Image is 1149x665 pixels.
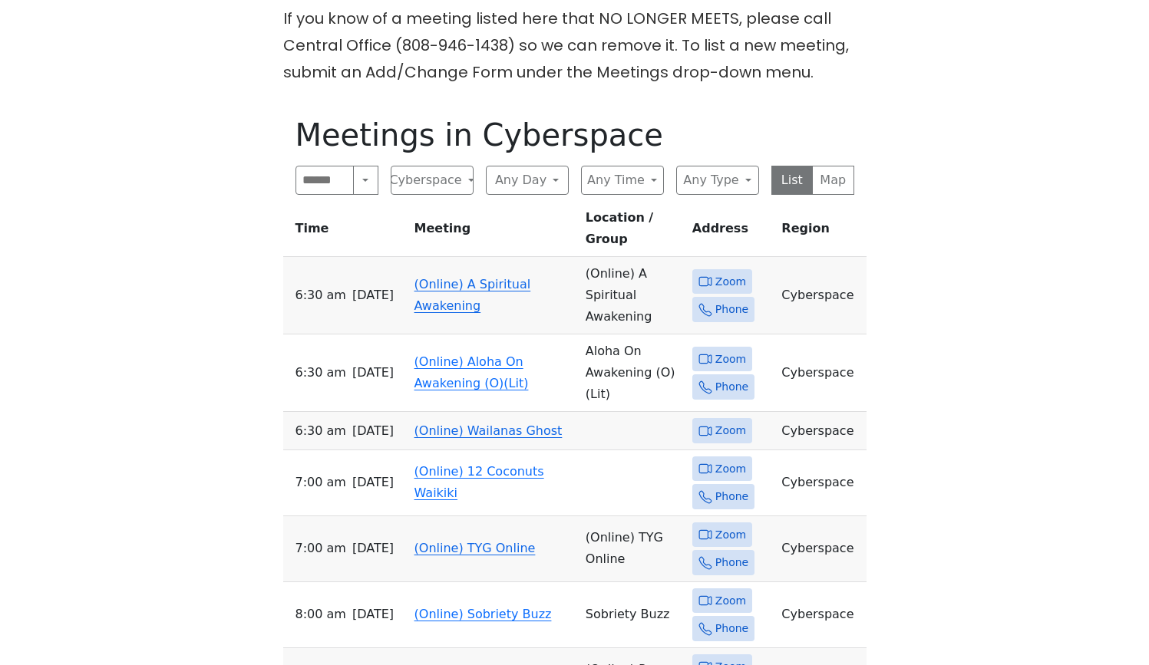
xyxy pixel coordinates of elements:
td: Cyberspace [775,412,866,450]
span: 8:00 AM [296,604,346,625]
button: Search [353,166,378,195]
th: Meeting [408,207,579,257]
span: 6:30 AM [296,285,346,306]
th: Region [775,207,866,257]
a: (Online) TYG Online [414,541,536,555]
span: 6:30 AM [296,362,346,384]
span: Phone [715,300,748,319]
span: 6:30 AM [296,420,346,442]
span: Phone [715,377,748,397]
th: Time [283,207,408,257]
span: Zoom [715,591,746,611]
td: Cyberspace [775,582,866,648]
td: Cyberspace [775,516,866,582]
th: Location / Group [579,207,686,257]
span: Zoom [715,525,746,545]
a: (Online) Sobriety Buzz [414,607,552,621]
span: Zoom [715,459,746,479]
span: [DATE] [352,604,394,625]
td: Aloha On Awakening (O) (Lit) [579,334,686,412]
span: Phone [715,619,748,638]
td: Cyberspace [775,450,866,516]
button: Any Day [486,166,569,195]
a: (Online) Wailanas Ghost [414,423,563,438]
td: (Online) TYG Online [579,516,686,582]
span: Zoom [715,421,746,440]
span: 7:00 AM [296,472,346,493]
span: [DATE] [352,285,394,306]
button: Any Type [676,166,759,195]
a: (Online) Aloha On Awakening (O)(Lit) [414,354,529,390]
span: Zoom [715,272,746,291]
p: If you know of a meeting listed here that NO LONGER MEETS, please call Central Office (808-946-14... [283,5,867,86]
h1: Meetings in Cyberspace [296,117,854,153]
span: [DATE] [352,420,394,442]
a: (Online) A Spiritual Awakening [414,277,531,313]
td: Sobriety Buzz [579,582,686,648]
button: Any Time [581,166,664,195]
span: Phone [715,553,748,572]
span: [DATE] [352,472,394,493]
td: Cyberspace [775,334,866,412]
span: [DATE] [352,538,394,559]
td: (Online) A Spiritual Awakening [579,257,686,334]
button: Map [812,166,854,195]
span: [DATE] [352,362,394,384]
span: Phone [715,487,748,506]
span: Zoom [715,350,746,369]
input: Search [296,166,355,195]
td: Cyberspace [775,257,866,334]
span: 7:00 AM [296,538,346,559]
a: (Online) 12 Coconuts Waikiki [414,464,544,500]
button: Cyberspace [391,166,474,195]
th: Address [686,207,776,257]
button: List [771,166,814,195]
